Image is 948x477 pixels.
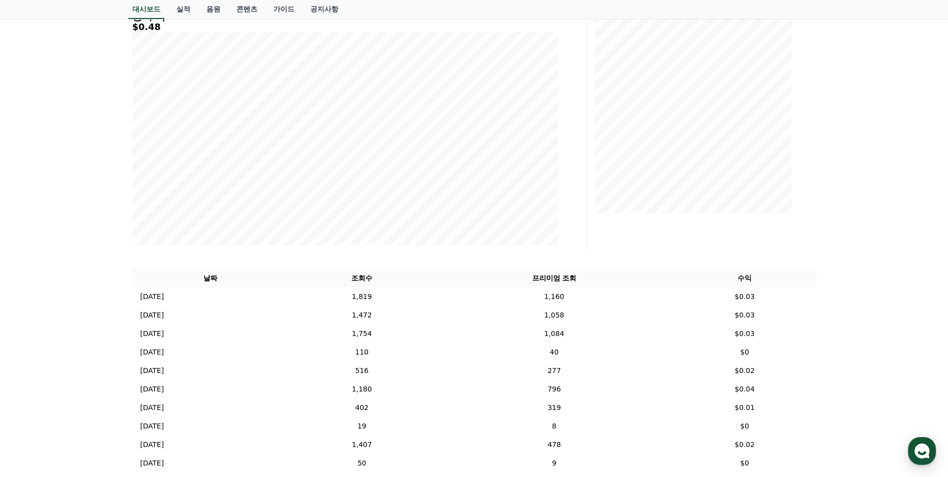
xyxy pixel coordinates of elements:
[289,398,435,417] td: 402
[674,417,816,435] td: $0
[289,306,435,324] td: 1,472
[289,287,435,306] td: 1,819
[674,398,816,417] td: $0.01
[674,380,816,398] td: $0.04
[289,269,435,287] th: 조회수
[435,361,673,380] td: 277
[289,361,435,380] td: 516
[140,402,164,413] p: [DATE]
[132,269,289,287] th: 날짜
[674,306,816,324] td: $0.03
[674,435,816,454] td: $0.02
[289,343,435,361] td: 110
[674,287,816,306] td: $0.03
[435,435,673,454] td: 478
[154,332,166,340] span: 설정
[129,317,192,342] a: 설정
[289,454,435,472] td: 50
[435,417,673,435] td: 8
[289,417,435,435] td: 19
[140,328,164,339] p: [DATE]
[289,324,435,343] td: 1,754
[140,421,164,431] p: [DATE]
[435,306,673,324] td: 1,058
[435,454,673,472] td: 9
[289,380,435,398] td: 1,180
[66,317,129,342] a: 대화
[435,343,673,361] td: 40
[435,287,673,306] td: 1,160
[674,324,816,343] td: $0.03
[140,365,164,376] p: [DATE]
[140,347,164,357] p: [DATE]
[140,310,164,320] p: [DATE]
[435,380,673,398] td: 796
[435,398,673,417] td: 319
[674,454,816,472] td: $0
[91,332,103,340] span: 대화
[132,22,558,32] h5: $0.48
[140,384,164,394] p: [DATE]
[674,361,816,380] td: $0.02
[674,269,816,287] th: 수익
[140,458,164,468] p: [DATE]
[435,324,673,343] td: 1,084
[3,317,66,342] a: 홈
[31,332,37,340] span: 홈
[289,435,435,454] td: 1,407
[435,269,673,287] th: 프리미엄 조회
[140,439,164,450] p: [DATE]
[140,291,164,302] p: [DATE]
[674,343,816,361] td: $0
